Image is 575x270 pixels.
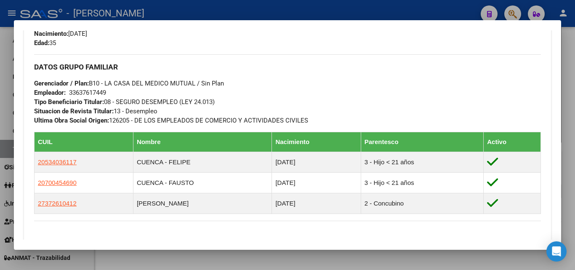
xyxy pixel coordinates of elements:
span: 20700454690 [38,179,77,186]
strong: Edad: [34,39,49,47]
span: [DATE] [34,30,87,37]
strong: Gerenciador / Plan: [34,80,89,87]
td: [DATE] [272,152,361,173]
th: CUIL [35,132,133,152]
strong: Nacimiento: [34,30,68,37]
td: CUENCA - FAUSTO [133,173,272,193]
td: 3 - Hijo < 21 años [361,152,484,173]
strong: Tipo Beneficiario Titular: [34,98,104,106]
h3: DATOS GRUPO FAMILIAR [34,62,541,72]
span: 27372610412 [38,200,77,207]
td: CUENCA - FELIPE [133,152,272,173]
span: 08 - SEGURO DESEMPLEO (LEY 24.013) [34,98,215,106]
td: [DATE] [272,173,361,193]
h3: Cambios de Gerenciador [34,238,541,247]
div: 33637617449 [69,88,106,97]
td: 3 - Hijo < 21 años [361,173,484,193]
span: 13 - Desempleo [34,107,157,115]
strong: Situacion de Revista Titular: [34,107,114,115]
th: Nacimiento [272,132,361,152]
td: [PERSON_NAME] [133,193,272,214]
span: B10 - LA CASA DEL MEDICO MUTUAL / Sin Plan [34,80,224,87]
span: 20534036117 [38,158,77,166]
strong: Ultima Obra Social Origen: [34,117,109,124]
strong: Empleador: [34,89,66,96]
div: Open Intercom Messenger [546,241,567,262]
span: 35 [34,39,56,47]
td: [DATE] [272,193,361,214]
th: Nombre [133,132,272,152]
td: 2 - Concubino [361,193,484,214]
th: Parentesco [361,132,484,152]
span: 126205 - DE LOS EMPLEADOS DE COMERCIO Y ACTIVIDADES CIVILES [34,117,308,124]
th: Activo [484,132,541,152]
